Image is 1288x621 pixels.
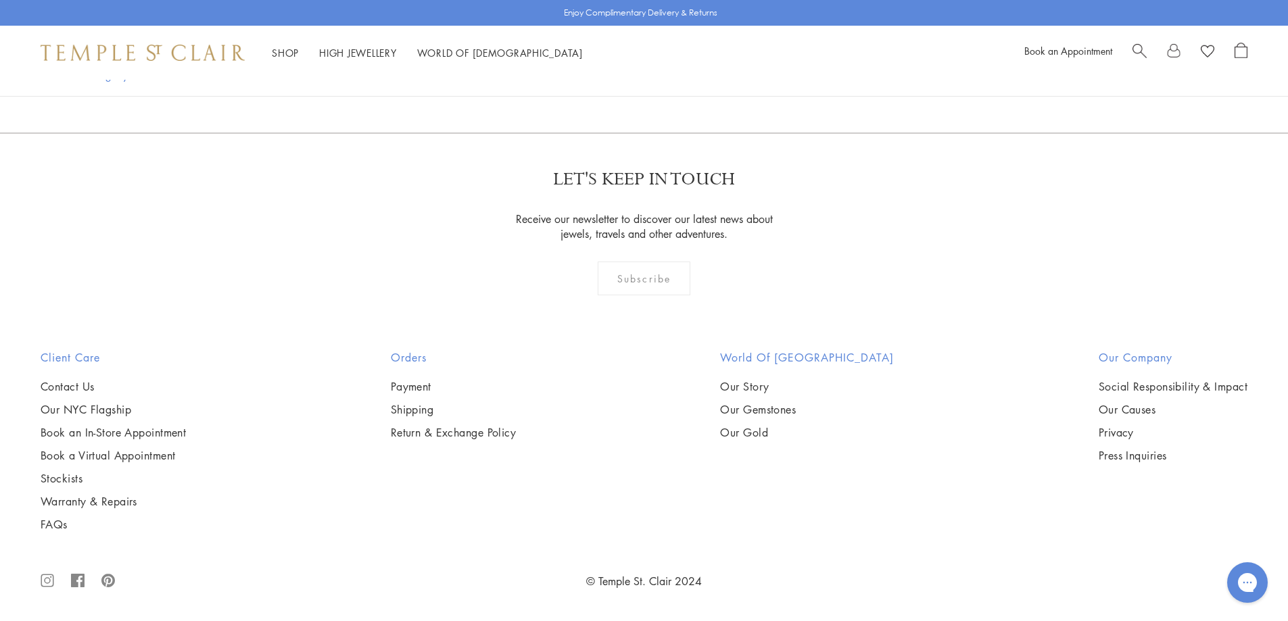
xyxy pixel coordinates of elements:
a: Our Causes [1099,402,1247,417]
nav: Main navigation [272,45,583,61]
a: Shipping [391,402,517,417]
p: Receive our newsletter to discover our latest news about jewels, travels and other adventures. [507,212,781,241]
a: Book an Appointment [1024,44,1112,57]
a: Return & Exchange Policy [391,425,517,440]
a: World of [DEMOGRAPHIC_DATA]World of [DEMOGRAPHIC_DATA] [417,46,583,59]
a: Our NYC Flagship [41,402,186,417]
a: © Temple St. Clair 2024 [586,574,702,589]
p: Enjoy Complimentary Delivery & Returns [564,6,717,20]
a: Contact Us [41,379,186,394]
a: High JewelleryHigh Jewellery [319,46,397,59]
a: Our Gold [720,425,894,440]
a: Open Shopping Bag [1235,43,1247,63]
a: Search [1132,43,1147,63]
a: Social Responsibility & Impact [1099,379,1247,394]
h2: Our Company [1099,349,1247,366]
div: Subscribe [598,262,690,295]
h2: Client Care [41,349,186,366]
a: Press Inquiries [1099,448,1247,463]
a: Warranty & Repairs [41,494,186,509]
a: Stockists [41,471,186,486]
p: LET'S KEEP IN TOUCH [553,168,735,191]
a: Book an In-Store Appointment [41,425,186,440]
h2: Orders [391,349,517,366]
a: Payment [391,379,517,394]
a: Privacy [1099,425,1247,440]
a: ShopShop [272,46,299,59]
img: Temple St. Clair [41,45,245,61]
a: Book a Virtual Appointment [41,448,186,463]
a: Our Gemstones [720,402,894,417]
a: FAQs [41,517,186,532]
iframe: Gorgias live chat messenger [1220,557,1274,607]
h2: World of [GEOGRAPHIC_DATA] [720,349,894,366]
a: View Wishlist [1201,43,1214,63]
a: Our Story [720,379,894,394]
